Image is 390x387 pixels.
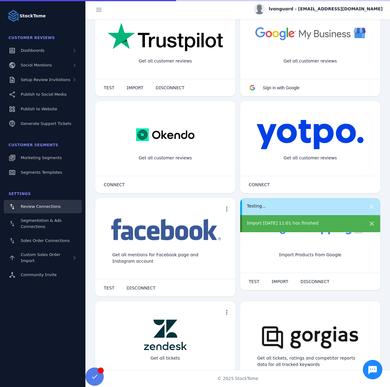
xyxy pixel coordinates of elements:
[107,216,223,243] img: facebook.png
[4,151,82,165] a: Marketing Segments
[274,247,346,263] div: Import Products from Google
[221,9,233,21] button: more
[4,215,82,233] a: Segmentation & Ads Connections
[21,48,45,53] span: Dashboards
[98,179,131,191] button: CONNECT
[21,121,71,126] span: Generate Support Tickets
[252,320,368,350] img: gorgias.png
[127,86,143,90] span: IMPORT
[127,286,156,290] span: DISCONNECT
[254,3,265,14] img: profile.jpg
[252,23,368,44] img: googlebusiness.png
[247,203,363,209] div: Testing...
[4,117,82,130] a: Generate Support Tickets
[146,350,185,366] div: Get all tickets
[217,375,258,382] span: © 2025 StackTome
[4,166,82,179] a: Segments Templates
[256,119,364,150] img: yotpo.png
[294,275,336,288] button: DISCONNECT
[107,23,223,52] img: trustpilot.png
[265,275,294,288] button: IMPORT
[144,320,187,350] img: zendesk.png
[107,247,223,269] div: Get all mentions for Facebook page and Instagram account
[156,86,185,90] span: DISCONNECT
[136,119,194,150] img: okendo.webp
[254,3,383,14] button: lvanguard - [EMAIL_ADDRESS][DOMAIN_NAME]
[9,36,55,40] span: Customer Reviews
[121,282,162,294] button: DISCONNECT
[269,6,383,12] span: lvanguard - [EMAIL_ADDRESS][DOMAIN_NAME]
[4,102,82,116] a: Publish to Website
[104,286,114,290] span: TEST
[21,252,60,263] span: Custom Sales Order Import
[20,13,46,19] strong: StackTome
[150,82,191,94] button: DISCONNECT
[21,107,57,111] span: Publish to Website
[104,183,125,187] span: CONNECT
[263,85,300,90] span: Sign in with Google
[21,92,67,97] span: Publish to Social Media
[21,170,62,175] span: Segments Templates
[21,272,57,277] span: Community Invite
[134,53,197,69] div: Get all customer reviews
[279,150,342,166] div: Get all customer reviews
[249,279,259,284] span: TEST
[243,82,306,94] button: Sign in with Google
[21,218,62,229] span: Segmentation & Ads Connections
[134,150,197,166] div: Get all customer reviews
[249,183,270,187] span: CONNECT
[98,82,121,94] button: TEST
[4,268,82,282] a: Community Invite
[104,86,114,90] span: TEST
[243,179,276,191] button: CONNECT
[221,306,233,318] button: more
[21,155,62,160] span: Marketing Segments
[243,275,265,288] button: TEST
[4,88,82,101] a: Publish to Social Media
[9,192,31,196] span: Settings
[121,82,150,94] button: IMPORT
[301,279,330,284] span: DISCONNECT
[98,282,121,294] button: TEST
[21,77,70,82] span: Setup Review Invitations
[221,203,233,215] button: more
[247,220,363,226] div: Import [DATE] 11:01 has finished
[21,63,52,67] span: Social Mentions
[4,200,82,213] a: Review Connections
[252,350,368,373] div: Get all tickets, ratings and competitor reports data for all tracked keywords
[279,53,342,69] div: Get all customer reviews
[21,204,61,209] span: Review Connections
[7,10,20,22] img: Logo image
[272,279,288,284] span: IMPORT
[4,234,82,247] a: Sales Order Connections
[21,238,70,243] span: Sales Order Connections
[9,143,58,147] span: Customer Segments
